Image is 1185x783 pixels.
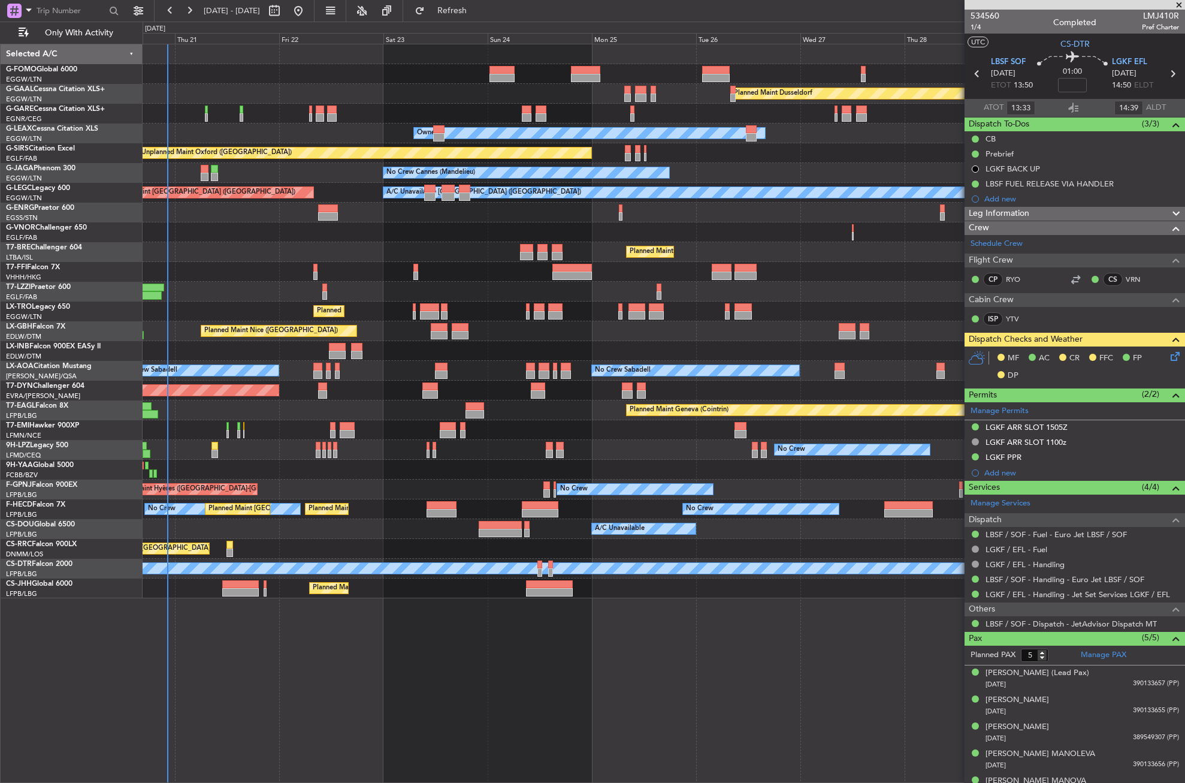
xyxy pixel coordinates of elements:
[6,363,92,370] a: LX-AOACitation Mustang
[969,118,1029,131] span: Dispatch To-Dos
[6,106,34,113] span: G-GARE
[6,264,27,271] span: T7-FFI
[107,183,295,201] div: Planned Maint [GEOGRAPHIC_DATA] ([GEOGRAPHIC_DATA])
[969,513,1002,527] span: Dispatch
[6,481,32,489] span: F-GPNJ
[6,253,33,262] a: LTBA/ISL
[1112,56,1147,68] span: LGKF EFL
[986,149,1014,159] div: Prebrief
[6,392,80,400] a: EVRA/[PERSON_NAME]
[969,603,995,616] span: Others
[630,243,818,261] div: Planned Maint [GEOGRAPHIC_DATA] ([GEOGRAPHIC_DATA])
[1142,10,1179,22] span: LMJ410R
[983,273,1003,286] div: CP
[1133,353,1142,365] span: FP
[595,362,651,380] div: No Crew Sabadell
[31,29,126,37] span: Only With Activity
[1039,353,1050,365] span: AC
[1114,101,1143,115] input: --:--
[734,85,812,103] div: Planned Maint Dusseldorf
[560,480,588,498] div: No Crew
[6,134,42,143] a: EGGW/LTN
[1142,481,1159,493] span: (4/4)
[6,66,77,73] a: G-FOMOGlobal 6000
[986,667,1089,679] div: [PERSON_NAME] (Lead Pax)
[6,95,42,104] a: EGGW/LTN
[1008,370,1018,382] span: DP
[983,312,1003,326] div: ISP
[6,106,105,113] a: G-GARECessna Citation XLS+
[6,165,34,172] span: G-JAGA
[969,221,989,235] span: Crew
[6,264,60,271] a: T7-FFIFalcon 7X
[991,68,1015,80] span: [DATE]
[1133,679,1179,689] span: 390133657 (PP)
[986,164,1040,174] div: LGKF BACK UP
[1134,80,1153,92] span: ELDT
[96,540,285,558] div: Planned Maint [GEOGRAPHIC_DATA] ([GEOGRAPHIC_DATA])
[986,529,1127,540] a: LBSF / SOF - Fuel - Euro Jet LBSF / SOF
[6,323,32,330] span: LX-GBH
[6,343,101,350] a: LX-INBFalcon 900EX EASy II
[6,462,74,469] a: 9H-YAAGlobal 5000
[6,442,68,449] a: 9H-LPZLegacy 500
[6,521,75,528] a: CS-DOUGlobal 6500
[6,303,70,311] a: LX-TROLegacy 650
[6,521,34,528] span: CS-DOU
[1006,314,1033,324] a: YTV
[1146,102,1166,114] span: ALDT
[6,541,77,548] a: CS-RRCFalcon 900LX
[6,561,32,568] span: CS-DTR
[984,102,1003,114] span: ATOT
[986,589,1170,600] a: LGKF / EFL - Handling - Jet Set Services LGKF / EFL
[6,462,33,469] span: 9H-YAA
[986,544,1047,555] a: LGKF / EFL - Fuel
[145,24,165,34] div: [DATE]
[6,86,34,93] span: G-GAAL
[6,580,32,588] span: CS-JHH
[6,323,65,330] a: LX-GBHFalcon 7X
[1142,118,1159,130] span: (3/3)
[969,481,1000,495] span: Services
[1142,631,1159,644] span: (5/5)
[6,580,72,588] a: CS-JHHGlobal 6000
[6,561,72,568] a: CS-DTRFalcon 2000
[6,125,98,132] a: G-LEAXCessna Citation XLS
[6,363,34,370] span: LX-AOA
[6,501,32,508] span: F-HECD
[204,322,338,340] div: Planned Maint Nice ([GEOGRAPHIC_DATA])
[1112,80,1131,92] span: 14:50
[6,383,84,390] a: T7-DYNChallenger 604
[991,80,1011,92] span: ETOT
[6,66,37,73] span: G-FOMO
[488,33,592,44] div: Sun 24
[122,362,177,380] div: No Crew Sabadell
[317,302,506,320] div: Planned Maint [GEOGRAPHIC_DATA] ([GEOGRAPHIC_DATA])
[6,372,77,381] a: [PERSON_NAME]/QSA
[279,33,383,44] div: Fri 22
[6,481,77,489] a: F-GPNJFalcon 900EX
[986,452,1021,462] div: LGKF PPR
[6,352,41,361] a: EDLW/DTM
[6,145,75,152] a: G-SIRSCitation Excel
[686,500,714,518] div: No Crew
[6,570,37,579] a: LFPB/LBG
[986,437,1066,447] div: LGKF ARR SLOT 1100z
[1142,22,1179,32] span: Pref Charter
[6,284,71,291] a: T7-LZZIPraetor 600
[6,165,75,172] a: G-JAGAPhenom 300
[6,541,32,548] span: CS-RRC
[386,164,475,182] div: No Crew Cannes (Mandelieu)
[971,22,999,32] span: 1/4
[971,238,1023,250] a: Schedule Crew
[1006,101,1035,115] input: --:--
[6,244,82,251] a: T7-BREChallenger 604
[6,589,37,598] a: LFPB/LBG
[986,559,1065,570] a: LGKF / EFL - Handling
[984,194,1179,204] div: Add new
[696,33,800,44] div: Tue 26
[6,422,29,429] span: T7-EMI
[1133,733,1179,743] span: 389549307 (PP)
[800,33,905,44] div: Wed 27
[986,721,1049,733] div: [PERSON_NAME]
